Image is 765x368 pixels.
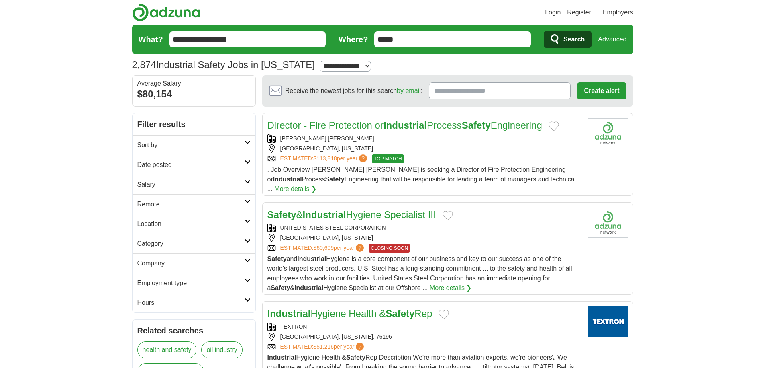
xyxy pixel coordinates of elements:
[297,255,326,262] strong: Industrial
[267,144,581,153] div: [GEOGRAPHIC_DATA], [US_STATE]
[313,245,334,251] span: $60,609
[267,308,311,319] strong: Industrial
[137,140,245,150] h2: Sort by
[598,31,626,47] a: Advanced
[325,176,345,183] strong: Safety
[133,135,255,155] a: Sort by
[267,209,296,220] strong: Safety
[430,283,472,293] a: More details ❯
[133,175,255,194] a: Salary
[369,244,410,253] span: CLOSING SOON
[273,176,302,183] strong: Industrial
[544,31,592,48] button: Search
[133,155,255,175] a: Date posted
[137,180,245,189] h2: Salary
[384,120,427,131] strong: Industrial
[577,82,626,99] button: Create alert
[267,120,542,131] a: Director - Fire Protection orIndustrialProcessSafetyEngineering
[137,239,245,249] h2: Category
[372,154,404,163] span: TOP MATCH
[137,80,251,87] div: Average Salary
[359,154,367,162] span: ?
[280,323,307,330] a: TEXTRON
[274,184,316,194] a: More details ❯
[603,8,633,17] a: Employers
[267,333,581,341] div: [GEOGRAPHIC_DATA], [US_STATE], 76196
[346,354,365,361] strong: Safety
[137,87,251,101] div: $80,154
[397,87,421,94] a: by email
[137,325,251,337] h2: Related searches
[267,166,576,192] span: . Job Overview [PERSON_NAME] [PERSON_NAME] is seeking a Director of Fire Protection Engineering o...
[280,343,366,351] a: ESTIMATED:$51,216per year?
[267,308,432,319] a: IndustrialHygiene Health &SafetyRep
[567,8,591,17] a: Register
[294,284,323,291] strong: Industrial
[588,306,628,337] img: Textron logo
[462,120,491,131] strong: Safety
[267,255,572,291] span: and Hygiene is a core component of our business and key to our success as one of the world's larg...
[285,86,422,96] span: Receive the newest jobs for this search :
[280,244,366,253] a: ESTIMATED:$60,609per year?
[549,121,559,131] button: Add to favorite jobs
[280,154,369,163] a: ESTIMATED:$113,818per year?
[133,253,255,273] a: Company
[339,33,368,45] label: Where?
[356,244,364,252] span: ?
[137,259,245,268] h2: Company
[280,224,386,231] a: UNITED STATES STEEL CORPORATION
[132,59,315,70] h1: Industrial Safety Jobs in [US_STATE]
[137,160,245,170] h2: Date posted
[137,219,245,229] h2: Location
[267,209,436,220] a: Safety&IndustrialHygiene Specialist III
[133,234,255,253] a: Category
[563,31,585,47] span: Search
[267,234,581,242] div: [GEOGRAPHIC_DATA], [US_STATE]
[133,214,255,234] a: Location
[267,354,296,361] strong: Industrial
[267,134,581,143] div: [PERSON_NAME] [PERSON_NAME]
[443,211,453,220] button: Add to favorite jobs
[133,293,255,312] a: Hours
[313,343,334,350] span: $51,216
[271,284,290,291] strong: Safety
[137,341,197,358] a: health and safety
[133,194,255,214] a: Remote
[588,208,628,238] img: United States Steel Corporation logo
[356,343,364,351] span: ?
[545,8,561,17] a: Login
[303,209,346,220] strong: Industrial
[132,3,200,21] img: Adzuna logo
[137,298,245,308] h2: Hours
[133,113,255,135] h2: Filter results
[132,58,156,72] span: 2,874
[137,199,245,209] h2: Remote
[386,308,414,319] strong: Safety
[439,310,449,319] button: Add to favorite jobs
[267,255,287,262] strong: Safety
[588,118,628,148] img: Company logo
[133,273,255,293] a: Employment type
[201,341,242,358] a: oil industry
[139,33,163,45] label: What?
[313,155,337,162] span: $113,818
[137,278,245,288] h2: Employment type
